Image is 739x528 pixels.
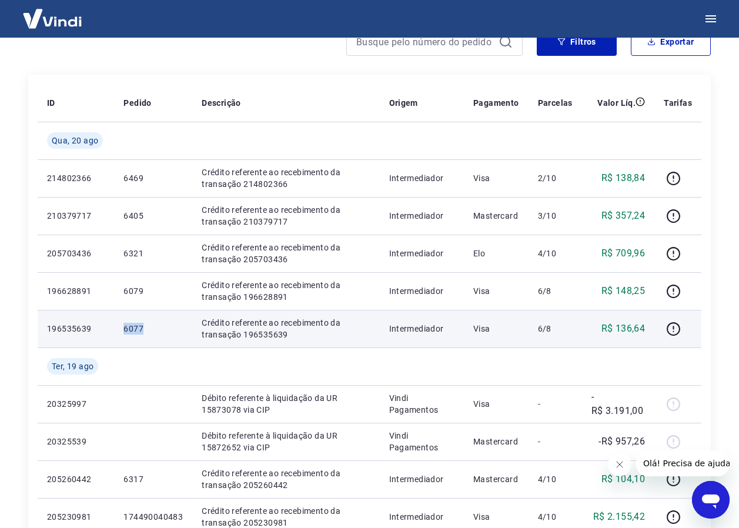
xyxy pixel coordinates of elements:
iframe: Mensagem da empresa [636,450,730,476]
p: 6321 [123,248,183,259]
p: 174490040483 [123,511,183,523]
p: 205230981 [47,511,105,523]
p: Visa [473,398,519,410]
input: Busque pelo número do pedido [356,33,494,51]
iframe: Fechar mensagem [608,453,631,476]
p: Intermediador [389,210,455,222]
p: 20325997 [47,398,105,410]
span: Olá! Precisa de ajuda? [7,8,99,18]
p: -R$ 957,26 [598,435,645,449]
p: 6079 [123,285,183,297]
span: Qua, 20 ago [52,135,98,146]
p: Valor Líq. [597,97,636,109]
p: Visa [473,323,519,335]
p: Intermediador [389,511,455,523]
p: 6469 [123,172,183,184]
p: Pedido [123,97,151,109]
img: Vindi [14,1,91,36]
p: R$ 104,10 [601,472,646,486]
p: 205703436 [47,248,105,259]
p: Intermediador [389,323,455,335]
p: 20325539 [47,436,105,447]
p: Visa [473,172,519,184]
p: 2/10 [538,172,573,184]
p: 4/10 [538,511,573,523]
p: Origem [389,97,418,109]
p: -R$ 3.191,00 [591,390,645,418]
p: Visa [473,285,519,297]
p: 6405 [123,210,183,222]
p: Vindi Pagamentos [389,392,455,416]
p: Vindi Pagamentos [389,430,455,453]
p: Débito referente à liquidação da UR 15872652 via CIP [202,430,370,453]
p: Descrição [202,97,241,109]
button: Exportar [631,28,711,56]
p: R$ 357,24 [601,209,646,223]
p: - [538,436,573,447]
p: R$ 138,84 [601,171,646,185]
p: 6317 [123,473,183,485]
p: Crédito referente ao recebimento da transação 196628891 [202,279,370,303]
p: 4/10 [538,473,573,485]
p: Intermediador [389,473,455,485]
p: 205260442 [47,473,105,485]
p: 3/10 [538,210,573,222]
p: Crédito referente ao recebimento da transação 210379717 [202,204,370,228]
p: 196535639 [47,323,105,335]
p: 6077 [123,323,183,335]
p: Mastercard [473,210,519,222]
p: Pagamento [473,97,519,109]
p: Elo [473,248,519,259]
p: Crédito referente ao recebimento da transação 205260442 [202,467,370,491]
button: Filtros [537,28,617,56]
p: ID [47,97,55,109]
p: 210379717 [47,210,105,222]
p: Crédito referente ao recebimento da transação 205703436 [202,242,370,265]
p: Intermediador [389,285,455,297]
span: Ter, 19 ago [52,360,93,372]
p: R$ 2.155,42 [593,510,645,524]
p: R$ 709,96 [601,246,646,260]
p: 4/10 [538,248,573,259]
p: Mastercard [473,473,519,485]
p: Débito referente à liquidação da UR 15873078 via CIP [202,392,370,416]
p: R$ 148,25 [601,284,646,298]
iframe: Botão para abrir a janela de mensagens [692,481,730,519]
p: 6/8 [538,323,573,335]
p: Tarifas [664,97,692,109]
p: 6/8 [538,285,573,297]
p: Intermediador [389,172,455,184]
p: Parcelas [538,97,573,109]
p: 214802366 [47,172,105,184]
p: Visa [473,511,519,523]
p: Mastercard [473,436,519,447]
p: Crédito referente ao recebimento da transação 214802366 [202,166,370,190]
p: - [538,398,573,410]
p: Intermediador [389,248,455,259]
p: 196628891 [47,285,105,297]
p: Crédito referente ao recebimento da transação 196535639 [202,317,370,340]
p: R$ 136,64 [601,322,646,336]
